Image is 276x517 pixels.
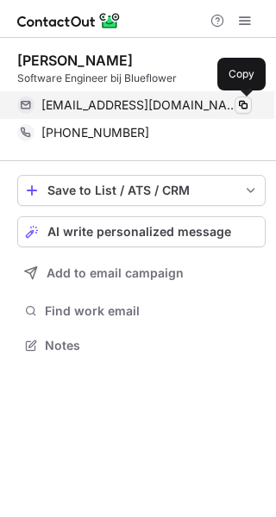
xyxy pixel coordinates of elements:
[17,299,266,323] button: Find work email
[47,266,184,280] span: Add to email campaign
[47,184,235,197] div: Save to List / ATS / CRM
[45,303,259,319] span: Find work email
[17,333,266,358] button: Notes
[17,71,266,86] div: Software Engineer bij Blueflower
[45,338,259,353] span: Notes
[17,216,266,247] button: AI write personalized message
[41,125,149,140] span: [PHONE_NUMBER]
[17,258,266,289] button: Add to email campaign
[17,52,133,69] div: [PERSON_NAME]
[17,10,121,31] img: ContactOut v5.3.10
[41,97,239,113] span: [EMAIL_ADDRESS][DOMAIN_NAME]
[17,175,266,206] button: save-profile-one-click
[47,225,231,239] span: AI write personalized message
